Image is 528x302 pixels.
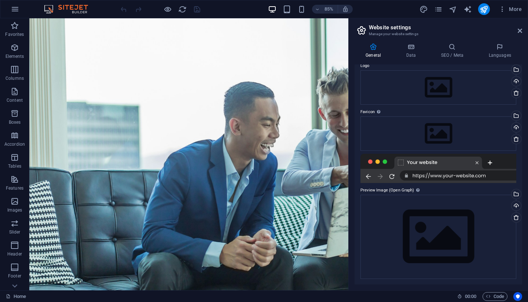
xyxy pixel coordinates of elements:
div: Select files from the file manager, stock photos, or upload file(s) [360,195,516,279]
h3: Manage your website settings [369,31,507,37]
label: Preview Image (Open Graph) [360,186,516,195]
p: Content [7,97,23,103]
button: text_generator [463,5,472,14]
h4: SEO / Meta [430,43,477,59]
button: More [496,3,525,15]
p: Elements [5,53,24,59]
span: Code [486,292,504,301]
p: Features [6,185,23,191]
label: Favicon [360,108,516,116]
a: Click to cancel selection. Double-click to open Pages [6,292,26,301]
p: Images [7,207,22,213]
i: Reload page [178,5,187,14]
button: navigator [449,5,458,14]
p: Accordion [4,141,25,147]
h2: Website settings [369,24,522,31]
h6: Session time [457,292,477,301]
p: Header [7,251,22,257]
h4: Languages [477,43,522,59]
i: AI Writer [463,5,472,14]
button: Click here to leave preview mode and continue editing [163,5,172,14]
p: Favorites [5,31,24,37]
div: Select files from the file manager, stock photos, or upload file(s) [360,70,516,105]
p: Boxes [9,119,21,125]
button: Code [483,292,507,301]
button: pages [434,5,443,14]
h6: 85% [323,5,335,14]
label: Logo [360,61,516,70]
p: Footer [8,273,21,279]
span: : [470,294,471,299]
i: Design (Ctrl+Alt+Y) [419,5,428,14]
p: Columns [5,75,24,81]
button: reload [178,5,187,14]
p: Tables [8,163,21,169]
button: Usercentrics [513,292,522,301]
img: Editor Logo [42,5,97,14]
p: Slider [9,229,21,235]
i: Publish [480,5,488,14]
button: 85% [312,5,338,14]
span: 00 00 [465,292,476,301]
i: Navigator [449,5,457,14]
span: More [499,5,522,13]
button: design [419,5,428,14]
h4: General [355,43,395,59]
h4: Data [395,43,430,59]
button: publish [478,3,490,15]
div: Select files from the file manager, stock photos, or upload file(s) [360,116,516,151]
